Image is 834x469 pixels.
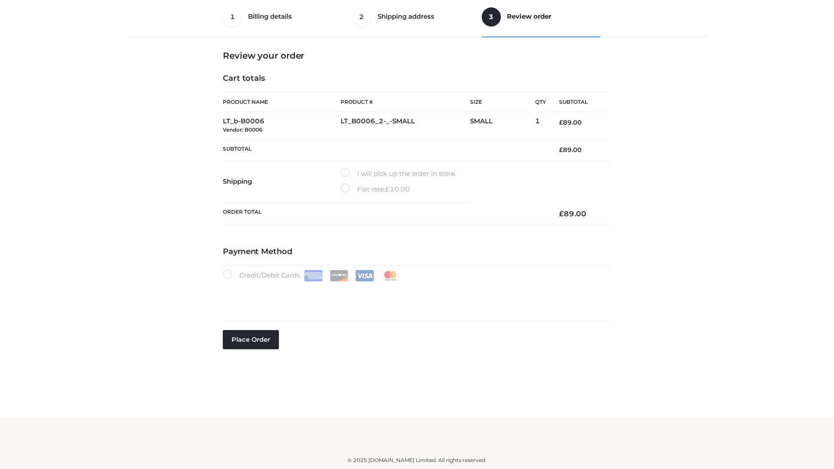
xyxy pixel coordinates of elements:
th: Qty [535,92,546,112]
img: Discover [330,270,348,281]
small: Vendor: B0006 [223,126,262,133]
td: LT_B0006_2-_-SMALL [341,112,470,139]
label: Flat rate: [341,184,410,195]
th: Subtotal [223,139,546,160]
bdi: 89.00 [559,209,586,218]
label: Credit/Debit Cards [223,270,400,281]
th: Subtotal [546,92,611,112]
th: Shipping [223,161,341,202]
img: Visa [355,270,374,281]
span: £ [559,119,563,126]
h4: Cart totals [223,74,611,83]
td: SMALL [470,112,535,139]
bdi: 10.00 [385,185,410,193]
button: Place order [223,330,279,349]
th: Order Total [223,202,546,225]
td: 1 [535,112,546,139]
th: Size [470,92,531,112]
span: £ [559,146,563,154]
h3: Review your order [223,50,611,61]
bdi: 89.00 [559,119,582,126]
bdi: 89.00 [559,146,582,154]
td: LT_b-B0006 [223,112,341,139]
h4: Payment Method [223,247,611,257]
label: I will pick up the order in store. [341,168,456,179]
img: Mastercard [381,270,400,281]
span: £ [385,185,390,193]
th: Product Name [223,92,341,112]
span: £ [559,209,564,218]
div: © 2025 [DOMAIN_NAME] Limited. All rights reserved. [129,456,705,465]
img: Amex [304,270,323,281]
th: Product # [341,92,470,112]
iframe: Secure payment input frame [221,280,609,311]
